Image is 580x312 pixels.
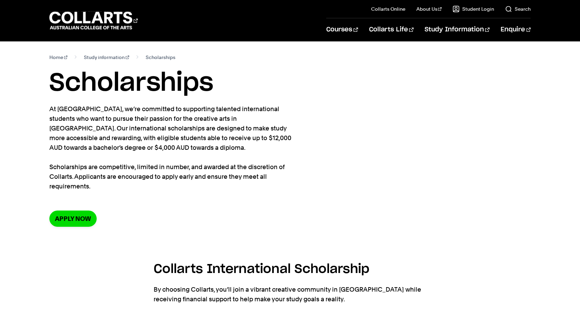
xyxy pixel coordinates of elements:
[453,6,494,12] a: Student Login
[369,18,414,41] a: Collarts Life
[501,18,531,41] a: Enquire
[146,52,175,62] span: Scholarships
[49,211,97,227] a: Apply now
[154,260,426,279] h4: Collarts International Scholarship
[49,11,138,30] div: Go to homepage
[326,18,358,41] a: Courses
[84,52,129,62] a: Study information
[505,6,531,12] a: Search
[425,18,490,41] a: Study Information
[49,52,68,62] a: Home
[49,68,531,99] h1: Scholarships
[371,6,405,12] a: Collarts Online
[154,285,426,304] p: By choosing Collarts, you’ll join a vibrant creative community in [GEOGRAPHIC_DATA] while receivi...
[416,6,442,12] a: About Us
[49,104,301,191] p: At [GEOGRAPHIC_DATA], we’re committed to supporting talented international students who want to p...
